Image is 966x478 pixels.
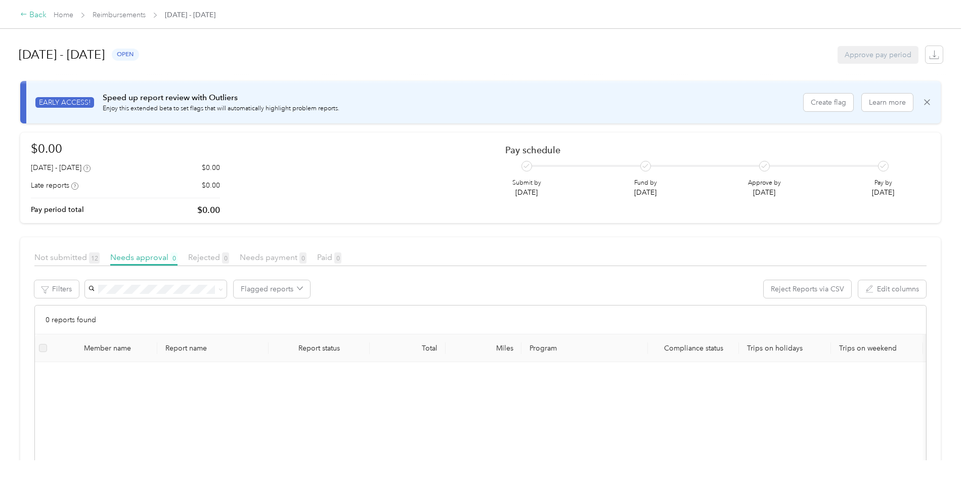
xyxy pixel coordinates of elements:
button: Filters [34,280,79,298]
p: [DATE] [512,187,541,198]
p: Trips on weekend [839,344,915,353]
iframe: Everlance-gr Chat Button Frame [909,421,966,478]
span: Needs approval [110,252,178,262]
p: Approve by [748,179,781,188]
th: Member name [51,334,157,362]
span: 12 [89,252,100,264]
span: Compliance status [656,344,731,353]
span: Not submitted [34,252,100,262]
th: Program [521,334,648,362]
p: Pay by [872,179,894,188]
button: Create flag [804,94,853,111]
span: 0 [334,252,341,264]
button: Reject Reports via CSV [764,280,851,298]
button: Edit columns [858,280,926,298]
span: 0 [222,252,229,264]
p: Submit by [512,179,541,188]
p: Pay period total [31,204,84,215]
p: [DATE] [634,187,657,198]
p: Speed up report review with Outliers [103,92,339,104]
div: Member name [84,344,149,353]
span: 0 [299,252,306,264]
h2: Pay schedule [505,145,912,155]
p: Trips on holidays [747,344,823,353]
p: $0.00 [202,180,220,191]
span: EARLY ACCESS! [35,97,94,108]
span: Rejected [188,252,229,262]
a: Home [54,11,73,19]
p: $0.00 [197,204,220,216]
span: Paid [317,252,341,262]
h1: $0.00 [31,140,220,157]
button: Learn more [862,94,913,111]
p: Fund by [634,179,657,188]
span: Report status [277,344,362,353]
span: open [112,49,139,60]
a: Reimbursements [93,11,146,19]
p: [DATE] [872,187,894,198]
div: Total [378,344,437,353]
p: Enjoy this extended beta to set flags that will automatically highlight problem reports. [103,104,339,113]
div: Miles [454,344,513,353]
div: Late reports [31,180,78,191]
span: Needs payment [240,252,306,262]
span: 0 [170,252,178,264]
div: [DATE] - [DATE] [31,162,91,173]
span: [DATE] - [DATE] [165,10,215,20]
th: Report name [157,334,269,362]
button: Flagged reports [234,280,310,298]
div: 0 reports found [35,306,926,334]
h1: [DATE] - [DATE] [19,42,105,67]
p: [DATE] [748,187,781,198]
p: $0.00 [202,162,220,173]
div: Back [20,9,47,21]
